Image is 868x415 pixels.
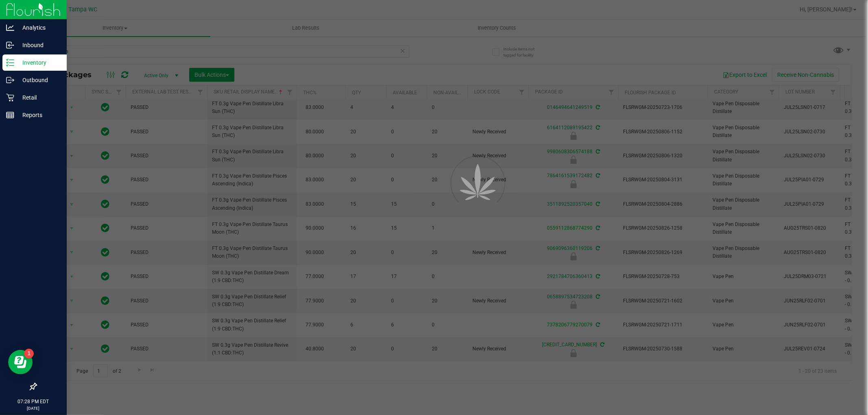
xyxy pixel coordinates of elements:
[6,111,14,119] inline-svg: Reports
[6,93,14,102] inline-svg: Retail
[4,405,63,411] p: [DATE]
[6,76,14,84] inline-svg: Outbound
[14,40,63,50] p: Inbound
[6,41,14,49] inline-svg: Inbound
[6,24,14,32] inline-svg: Analytics
[6,59,14,67] inline-svg: Inventory
[14,110,63,120] p: Reports
[24,349,34,359] iframe: Resource center unread badge
[14,93,63,102] p: Retail
[8,350,33,374] iframe: Resource center
[4,398,63,405] p: 07:28 PM EDT
[14,23,63,33] p: Analytics
[14,58,63,67] p: Inventory
[14,75,63,85] p: Outbound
